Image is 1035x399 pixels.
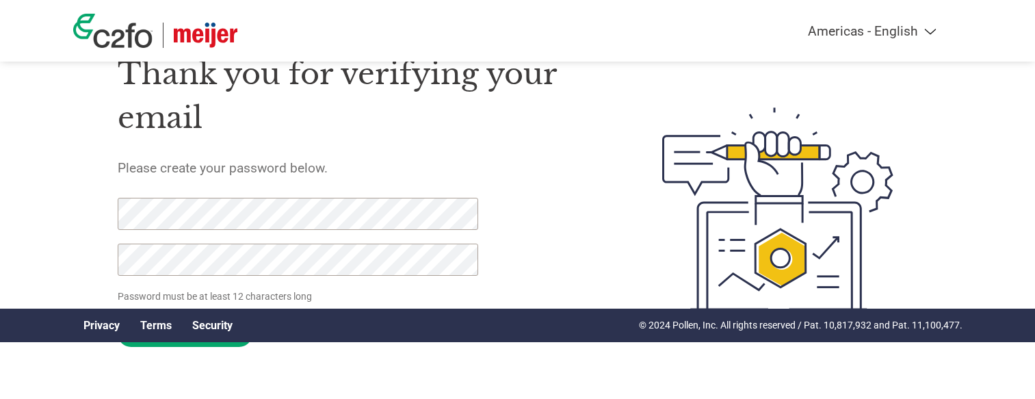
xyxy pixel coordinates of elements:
[83,319,120,332] a: Privacy
[639,318,962,333] p: © 2024 Pollen, Inc. All rights reserved / Pat. 10,817,932 and Pat. 11,100,477.
[140,319,172,332] a: Terms
[118,289,483,304] p: Password must be at least 12 characters long
[118,160,598,176] h5: Please create your password below.
[638,32,918,395] img: create-password
[73,14,153,48] img: c2fo logo
[174,23,237,48] img: Meijer
[118,52,598,140] h1: Thank you for verifying your email
[192,319,233,332] a: Security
